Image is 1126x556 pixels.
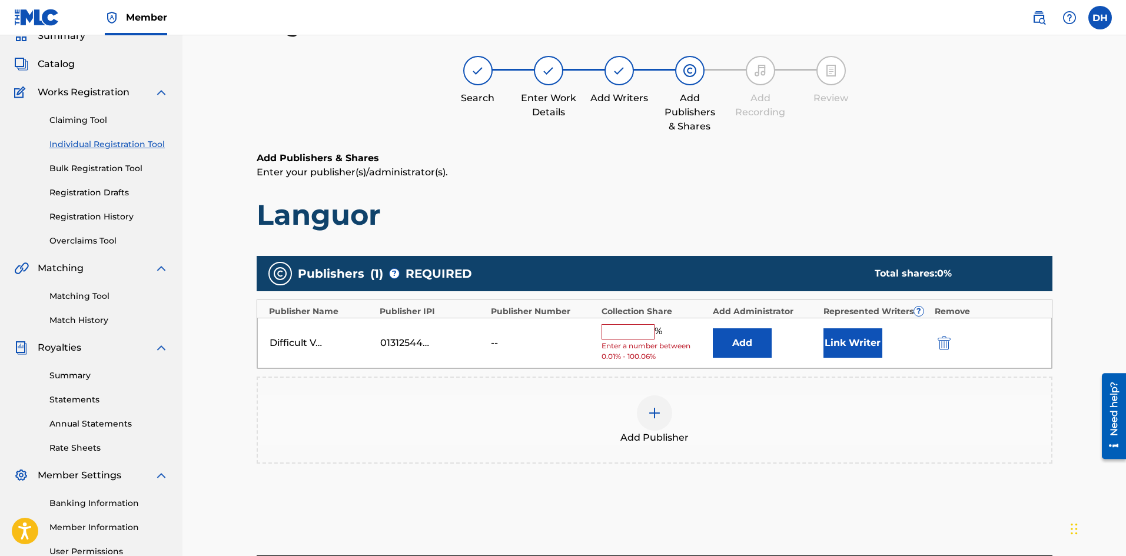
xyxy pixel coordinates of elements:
div: Enter Work Details [519,91,578,119]
span: REQUIRED [406,265,472,282]
img: step indicator icon for Review [824,64,838,78]
iframe: Resource Center [1093,369,1126,464]
a: Individual Registration Tool [49,138,168,151]
img: add [647,406,662,420]
div: User Menu [1088,6,1112,29]
img: Summary [14,29,28,43]
h1: Languor [257,197,1052,232]
img: Catalog [14,57,28,71]
img: step indicator icon for Search [471,64,485,78]
a: Claiming Tool [49,114,168,126]
a: Overclaims Tool [49,235,168,247]
div: Total shares: [875,267,1029,281]
span: ( 1 ) [370,265,383,282]
div: Remove [935,305,1040,318]
a: Public Search [1027,6,1051,29]
img: Works Registration [14,85,29,99]
button: Link Writer [823,328,882,358]
img: step indicator icon for Add Recording [753,64,768,78]
span: % [655,324,665,339]
img: expand [154,261,168,275]
div: Publisher IPI [380,305,485,318]
a: Registration Drafts [49,187,168,199]
img: expand [154,341,168,355]
a: Statements [49,394,168,406]
div: Add Publishers & Shares [660,91,719,134]
a: Member Information [49,521,168,534]
span: Add Publisher [620,431,689,445]
img: Member Settings [14,468,28,482]
div: Represented Writers [823,305,929,318]
span: Summary [38,29,85,43]
h6: Add Publishers & Shares [257,151,1052,165]
img: step indicator icon for Add Publishers & Shares [683,64,697,78]
span: Royalties [38,341,81,355]
a: Bulk Registration Tool [49,162,168,175]
span: Matching [38,261,84,275]
a: SummarySummary [14,29,85,43]
div: Add Administrator [713,305,818,318]
a: Summary [49,369,168,382]
span: 0 % [937,268,952,279]
a: Matching Tool [49,290,168,302]
span: Publishers [298,265,364,282]
img: publishers [273,267,287,281]
div: Add Writers [590,91,649,105]
span: ? [390,269,399,278]
img: expand [154,468,168,482]
div: Review [802,91,861,105]
div: Add Recording [731,91,790,119]
a: Annual Statements [49,418,168,430]
span: ? [914,307,924,316]
span: Member Settings [38,468,121,482]
a: Banking Information [49,497,168,510]
a: CatalogCatalog [14,57,75,71]
img: expand [154,85,168,99]
div: Publisher Name [269,305,374,318]
img: Top Rightsholder [105,11,119,25]
img: 12a2ab48e56ec057fbd8.svg [938,336,951,350]
span: Works Registration [38,85,129,99]
div: Collection Share [602,305,707,318]
div: Publisher Number [491,305,596,318]
img: search [1032,11,1046,25]
div: Search [449,91,507,105]
div: Help [1058,6,1081,29]
button: Add [713,328,772,358]
img: help [1062,11,1077,25]
a: Match History [49,314,168,327]
span: Catalog [38,57,75,71]
img: Matching [14,261,29,275]
span: Member [126,11,167,24]
img: step indicator icon for Enter Work Details [542,64,556,78]
div: Drag [1071,511,1078,547]
span: Enter a number between 0.01% - 100.06% [602,341,706,362]
a: Rate Sheets [49,442,168,454]
img: Royalties [14,341,28,355]
iframe: Chat Widget [1067,500,1126,556]
a: Registration History [49,211,168,223]
img: MLC Logo [14,9,59,26]
img: step indicator icon for Add Writers [612,64,626,78]
p: Enter your publisher(s)/administrator(s). [257,165,1052,179]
